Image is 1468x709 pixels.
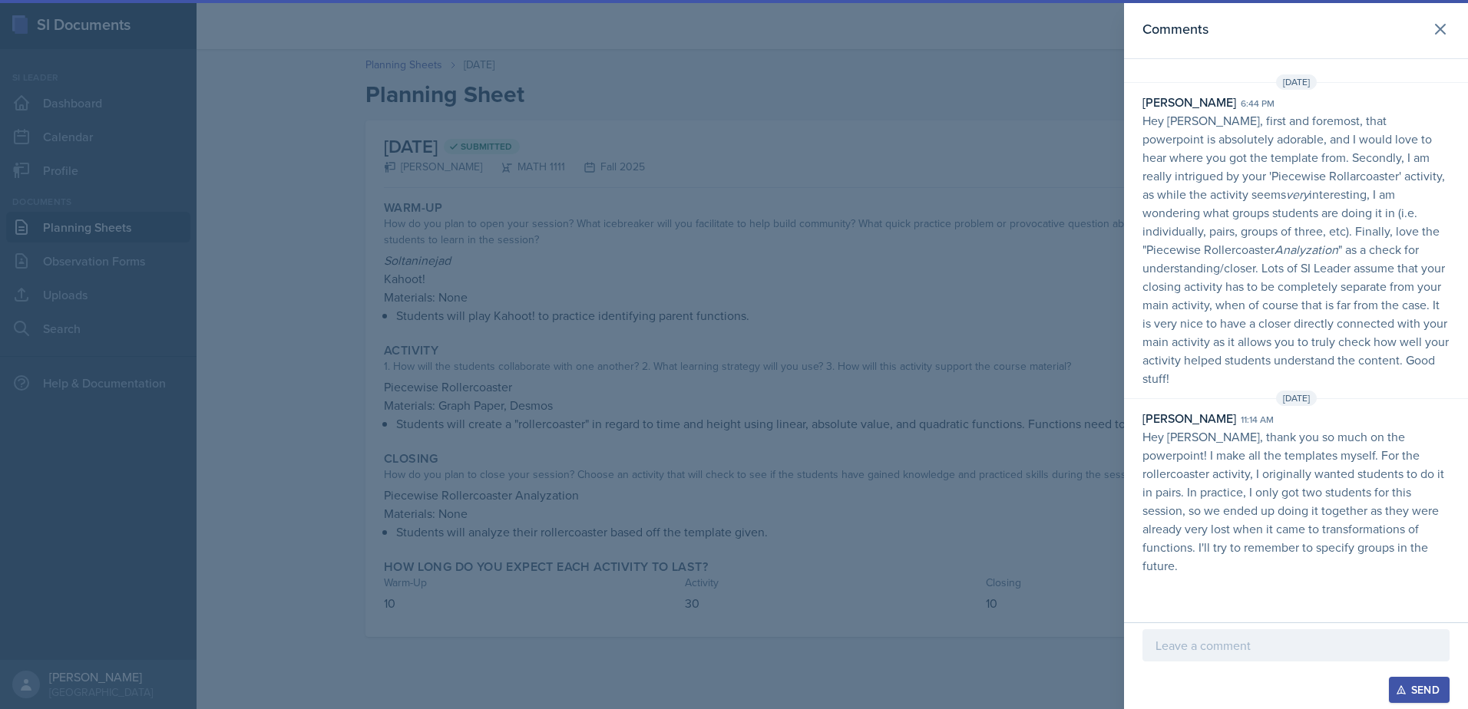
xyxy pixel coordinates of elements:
[1241,97,1275,110] div: 6:44 pm
[1286,186,1309,203] em: very
[1142,93,1236,111] div: [PERSON_NAME]
[1241,413,1274,427] div: 11:14 am
[1275,241,1338,258] em: Analyzation
[1142,409,1236,427] div: [PERSON_NAME]
[1276,74,1317,90] span: [DATE]
[1389,677,1450,703] button: Send
[1142,18,1208,40] h2: Comments
[1276,391,1317,406] span: [DATE]
[1142,427,1450,575] p: Hey [PERSON_NAME], thank you so much on the powerpoint! I make all the templates myself. For the ...
[1142,111,1450,387] p: Hey [PERSON_NAME], first and foremost, that powerpoint is absolutely adorable, and I would love t...
[1399,684,1440,696] div: Send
